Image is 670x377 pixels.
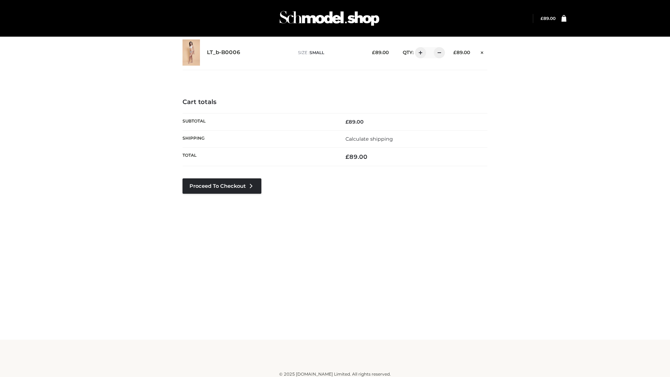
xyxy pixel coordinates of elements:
bdi: 89.00 [345,153,367,160]
th: Total [183,148,335,166]
span: £ [453,50,456,55]
bdi: 89.00 [345,119,364,125]
span: £ [541,16,543,21]
bdi: 89.00 [453,50,470,55]
span: £ [372,50,375,55]
th: Subtotal [183,113,335,130]
a: Proceed to Checkout [183,178,261,194]
span: £ [345,119,349,125]
span: SMALL [310,50,324,55]
img: Schmodel Admin 964 [277,5,382,32]
a: Remove this item [477,47,487,56]
bdi: 89.00 [372,50,389,55]
a: LT_b-B0006 [207,49,240,56]
span: £ [345,153,349,160]
h4: Cart totals [183,98,487,106]
a: Calculate shipping [345,136,393,142]
a: £89.00 [541,16,556,21]
div: QTY: [396,47,442,58]
bdi: 89.00 [541,16,556,21]
p: size : [298,50,361,56]
th: Shipping [183,130,335,147]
